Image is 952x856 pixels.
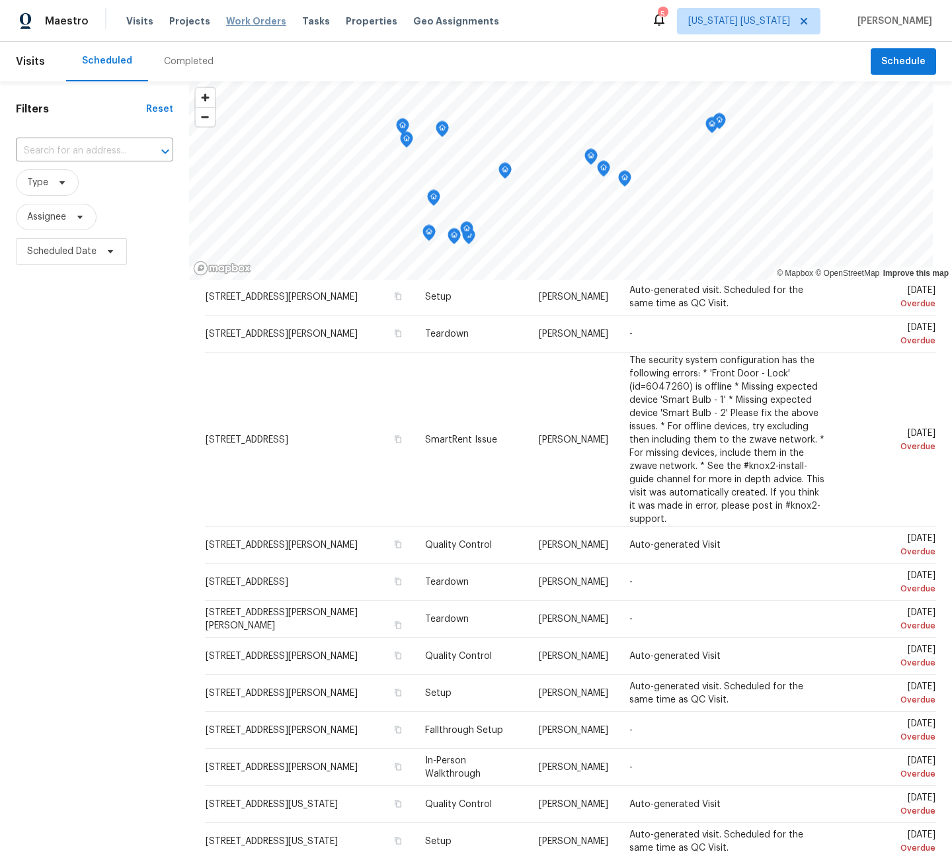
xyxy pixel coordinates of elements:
span: Quality Control [425,652,492,661]
span: [PERSON_NAME] [539,578,608,587]
span: [DATE] [849,323,935,347]
span: Quality Control [425,540,492,550]
div: Map marker [448,228,461,249]
div: Overdue [849,334,935,347]
span: Work Orders [226,15,286,28]
span: [DATE] [849,793,935,818]
span: [DATE] [849,756,935,781]
a: OpenStreetMap [815,269,879,278]
span: [DATE] [849,719,935,744]
span: [STREET_ADDRESS][PERSON_NAME] [206,689,358,698]
div: Map marker [584,149,598,169]
button: Copy Address [392,650,404,662]
button: Schedule [871,48,936,75]
span: Setup [425,689,452,698]
span: In-Person Walkthrough [425,756,481,779]
span: Tasks [302,17,330,26]
div: Overdue [849,582,935,595]
span: [STREET_ADDRESS][US_STATE] [206,837,338,846]
span: - [629,763,633,772]
span: - [629,726,633,735]
h1: Filters [16,103,146,116]
span: [STREET_ADDRESS] [206,435,288,444]
span: Properties [346,15,397,28]
button: Copy Address [392,724,404,736]
span: Schedule [881,54,926,70]
div: Overdue [849,730,935,744]
span: [STREET_ADDRESS][US_STATE] [206,800,338,809]
span: [STREET_ADDRESS][PERSON_NAME] [206,329,358,339]
div: Overdue [849,656,935,669]
div: Map marker [422,225,436,245]
span: Teardown [425,615,469,624]
div: Map marker [498,163,512,183]
span: [STREET_ADDRESS][PERSON_NAME] [206,540,358,550]
button: Open [156,142,175,161]
button: Copy Address [392,433,404,445]
a: Improve this map [883,269,949,278]
span: Projects [169,15,210,28]
div: Overdue [849,841,935,855]
span: [DATE] [849,830,935,855]
div: Overdue [849,297,935,310]
span: [PERSON_NAME] [539,726,608,735]
span: [DATE] [849,645,935,669]
span: [PERSON_NAME] [539,689,608,698]
span: The security system configuration has the following errors: * 'Front Door - Lock' (id=6047260) is... [629,355,824,523]
span: [STREET_ADDRESS][PERSON_NAME] [206,726,358,735]
span: Teardown [425,578,469,587]
span: Geo Assignments [413,15,499,28]
span: Visits [126,15,153,28]
span: [DATE] [849,608,935,632]
div: Overdue [849,439,935,452]
span: [PERSON_NAME] [539,329,608,339]
span: [PERSON_NAME] [539,652,608,661]
div: Map marker [705,117,719,138]
div: Completed [164,55,214,68]
div: 5 [658,8,667,21]
div: Map marker [460,222,473,242]
span: Assignee [27,210,66,224]
span: Auto-generated Visit [629,540,721,550]
span: [STREET_ADDRESS][PERSON_NAME] [206,763,358,772]
span: Maestro [45,15,89,28]
span: [PERSON_NAME] [539,292,608,302]
div: Map marker [597,161,610,181]
span: - [629,329,633,339]
div: Reset [146,103,173,116]
span: SmartRent Issue [425,435,497,444]
span: Quality Control [425,800,492,809]
span: Setup [425,292,452,302]
button: Zoom in [196,88,215,107]
span: Auto-generated visit. Scheduled for the same time as QC Visit. [629,682,803,705]
span: [STREET_ADDRESS][PERSON_NAME] [206,292,358,302]
div: Overdue [849,767,935,781]
span: [DATE] [849,534,935,558]
span: Zoom out [196,108,215,126]
span: [STREET_ADDRESS][PERSON_NAME] [206,652,358,661]
span: Type [27,176,48,189]
div: Map marker [396,118,409,139]
a: Mapbox [777,269,813,278]
div: Map marker [427,190,440,210]
div: Map marker [400,132,413,152]
span: Visits [16,47,45,76]
span: Teardown [425,329,469,339]
a: Mapbox homepage [193,261,251,276]
span: [DATE] [849,428,935,452]
span: [PERSON_NAME] [539,763,608,772]
span: [DATE] [849,682,935,706]
button: Copy Address [392,538,404,550]
span: - [629,615,633,624]
span: Auto-generated visit. Scheduled for the same time as QC Visit. [629,286,803,308]
span: [PERSON_NAME] [539,435,608,444]
div: Overdue [849,693,935,706]
span: Auto-generated visit. Scheduled for the same time as QC Visit. [629,830,803,853]
span: [PERSON_NAME] [539,540,608,550]
span: - [629,578,633,587]
span: [STREET_ADDRESS] [206,578,288,587]
span: Auto-generated Visit [629,652,721,661]
span: [DATE] [849,571,935,595]
span: Fallthrough Setup [425,726,503,735]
